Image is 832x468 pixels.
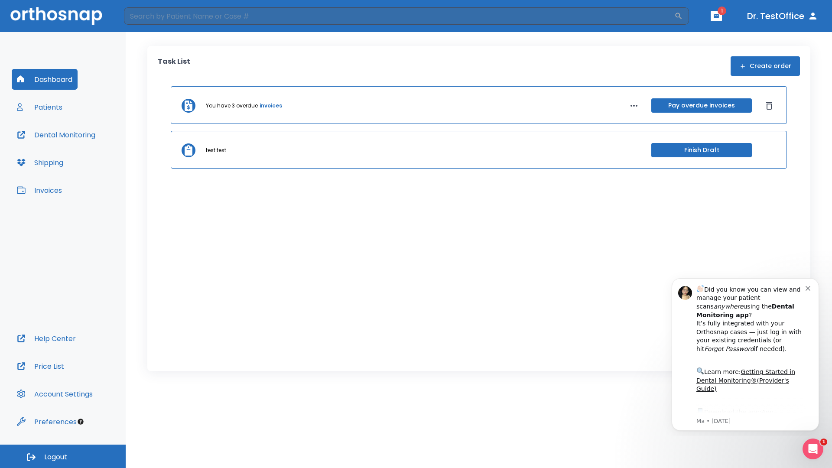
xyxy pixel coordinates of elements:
[820,439,827,445] span: 1
[651,143,752,157] button: Finish Draft
[659,270,832,436] iframe: Intercom notifications message
[731,56,800,76] button: Create order
[718,6,726,15] span: 1
[12,180,67,201] button: Invoices
[12,328,81,349] button: Help Center
[77,418,84,426] div: Tooltip anchor
[12,383,98,404] button: Account Settings
[762,99,776,113] button: Dismiss
[206,102,258,110] p: You have 3 overdue
[124,7,674,25] input: Search by Patient Name or Case #
[206,146,226,154] p: test test
[260,102,282,110] a: invoices
[744,8,822,24] button: Dr. TestOffice
[38,147,147,155] p: Message from Ma, sent 4w ago
[44,452,67,462] span: Logout
[147,13,154,20] button: Dismiss notification
[651,98,752,113] button: Pay overdue invoices
[12,69,78,90] button: Dashboard
[12,411,82,432] button: Preferences
[158,56,190,76] p: Task List
[12,124,101,145] button: Dental Monitoring
[803,439,823,459] iframe: Intercom live chat
[38,138,115,154] a: App Store
[12,152,68,173] button: Shipping
[38,136,147,180] div: Download the app: | ​ Let us know if you need help getting started!
[12,356,69,377] button: Price List
[10,7,102,25] img: Orthosnap
[12,97,68,117] button: Patients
